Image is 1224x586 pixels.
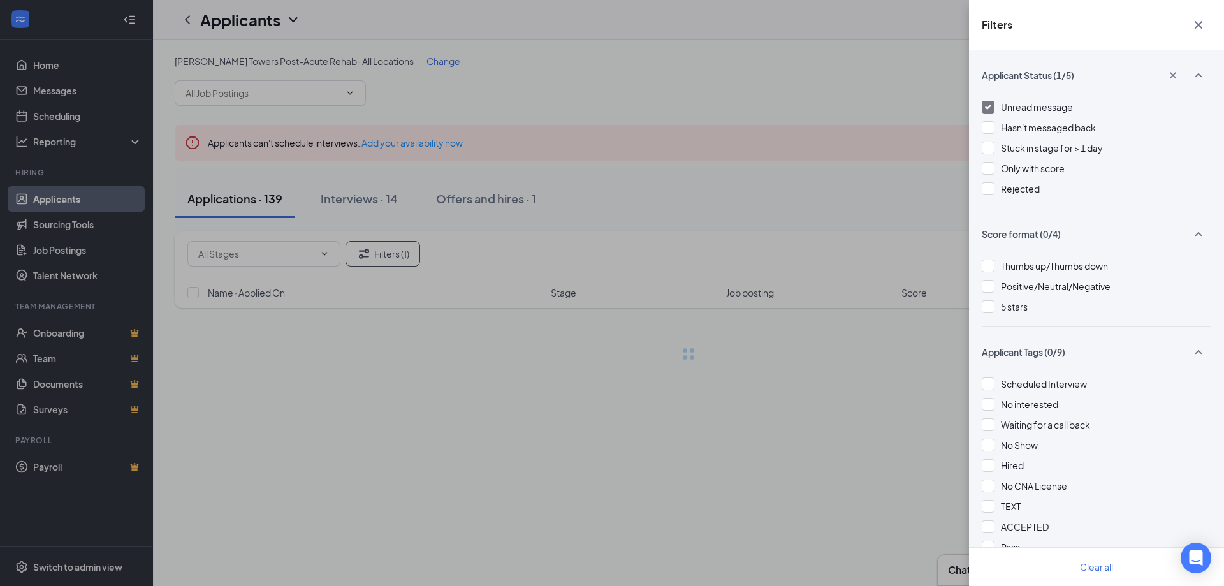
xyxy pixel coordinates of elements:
[1186,222,1211,246] button: SmallChevronUp
[1001,501,1021,512] span: TEXT
[1001,163,1065,174] span: Only with score
[1065,554,1128,580] button: Clear all
[982,69,1074,82] span: Applicant Status (1/5)
[1191,68,1206,83] svg: SmallChevronUp
[1001,183,1040,194] span: Rejected
[1001,260,1108,272] span: Thumbs up/Thumbs down
[982,346,1065,358] span: Applicant Tags (0/9)
[1181,543,1211,573] div: Open Intercom Messenger
[1001,439,1038,451] span: No Show
[1001,101,1073,113] span: Unread message
[1186,63,1211,87] button: SmallChevronUp
[1167,69,1179,82] svg: Cross
[1001,480,1067,492] span: No CNA License
[1186,13,1211,37] button: Cross
[1001,460,1024,471] span: Hired
[982,228,1061,240] span: Score format (0/4)
[1001,301,1028,312] span: 5 stars
[1001,399,1058,410] span: No interested
[1001,378,1087,390] span: Scheduled Interview
[982,18,1012,32] h5: Filters
[1001,142,1103,154] span: Stuck in stage for > 1 day
[1191,344,1206,360] svg: SmallChevronUp
[1001,419,1090,430] span: Waiting for a call back
[1001,281,1111,292] span: Positive/Neutral/Negative
[1001,541,1020,553] span: Pass
[1191,226,1206,242] svg: SmallChevronUp
[985,105,991,110] img: checkbox
[1001,521,1049,532] span: ACCEPTED
[1186,340,1211,364] button: SmallChevronUp
[1191,17,1206,33] svg: Cross
[1160,64,1186,86] button: Cross
[1001,122,1096,133] span: Hasn't messaged back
